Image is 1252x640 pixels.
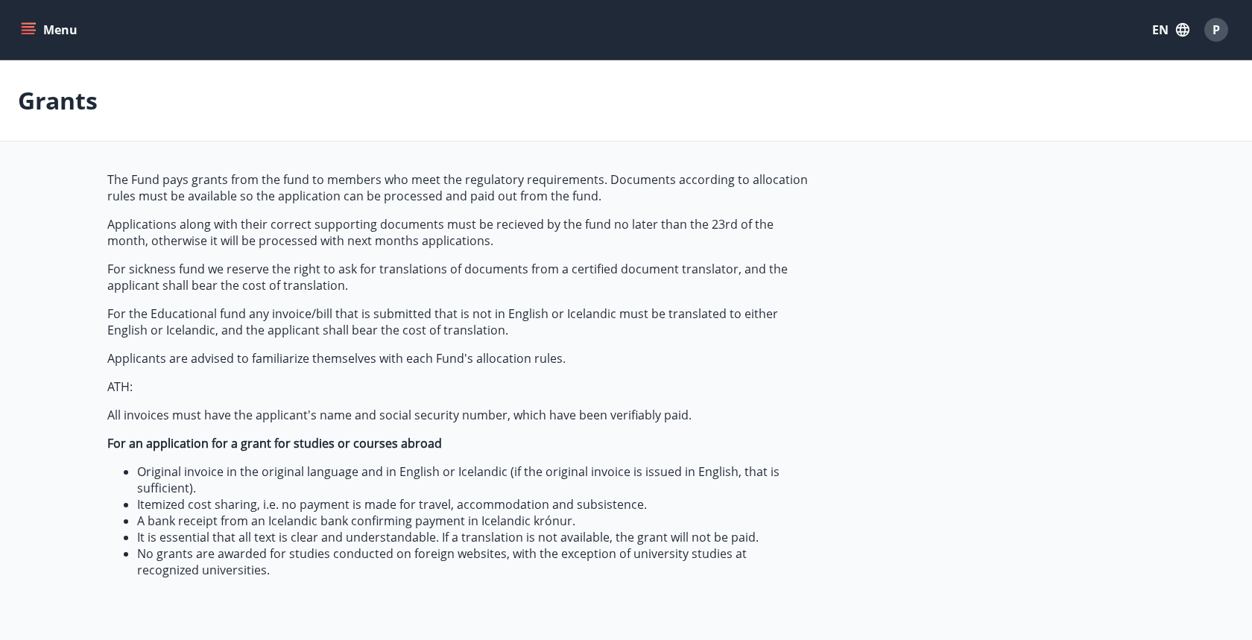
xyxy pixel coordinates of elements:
span: P [1213,22,1220,38]
p: The Fund pays grants from the fund to members who meet the regulatory requirements. Documents acc... [107,171,811,204]
li: A bank receipt from an Icelandic bank confirming payment in Icelandic krónur. [137,513,811,529]
strong: For an application for a grant for studies or courses abroad [107,435,442,452]
p: Applications along with their correct supporting documents must be recieved by the fund no later ... [107,216,811,249]
p: For the Educational fund any invoice/bill that is submitted that is not in English or Icelandic m... [107,305,811,338]
p: ATH: [107,378,811,395]
p: Applicants are advised to familiarize themselves with each Fund's allocation rules. [107,350,811,367]
li: No grants are awarded for studies conducted on foreign websites, with the exception of university... [137,545,811,578]
button: menu [18,16,83,43]
p: All invoices must have the applicant's name and social security number, which have been verifiabl... [107,407,811,423]
li: Itemized cost sharing, i.e. no payment is made for travel, accommodation and subsistence. [137,496,811,513]
button: EN [1146,16,1195,43]
button: P [1198,12,1234,48]
p: For sickness fund we reserve the right to ask for translations of documents from a certified docu... [107,261,811,294]
p: Grants [18,84,98,117]
li: Original invoice in the original language and in English or Icelandic (if the original invoice is... [137,463,811,496]
li: It is essential that all text is clear and understandable. If a translation is not available, the... [137,529,811,545]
